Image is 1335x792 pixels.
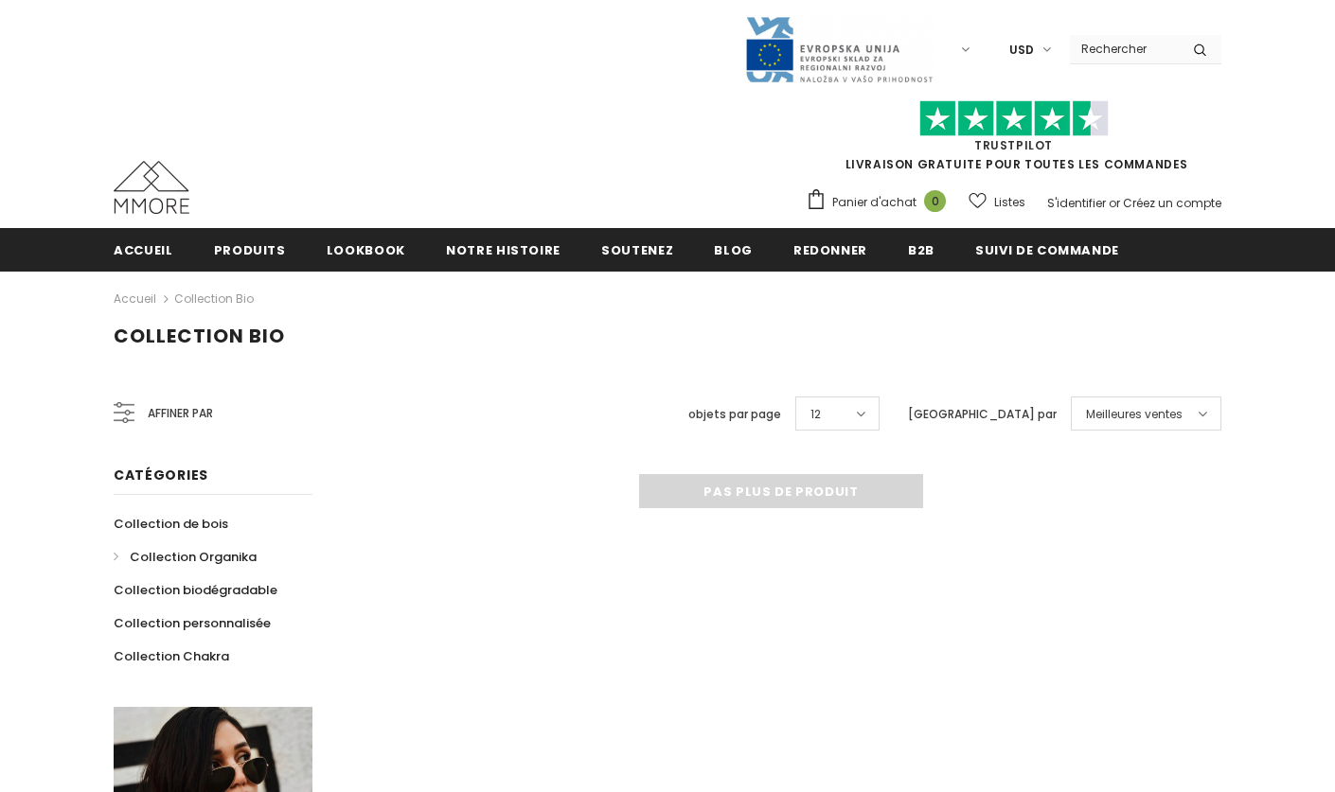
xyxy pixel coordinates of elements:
[446,228,561,271] a: Notre histoire
[1086,405,1183,424] span: Meilleures ventes
[601,228,673,271] a: soutenez
[446,241,561,259] span: Notre histoire
[1009,41,1034,60] span: USD
[924,190,946,212] span: 0
[908,405,1057,424] label: [GEOGRAPHIC_DATA] par
[114,288,156,310] a: Accueil
[969,185,1025,219] a: Listes
[832,193,917,212] span: Panier d'achat
[744,15,934,84] img: Javni Razpis
[744,41,934,57] a: Javni Razpis
[975,228,1119,271] a: Suivi de commande
[214,241,286,259] span: Produits
[810,405,821,424] span: 12
[688,405,781,424] label: objets par page
[114,614,271,632] span: Collection personnalisée
[114,540,257,573] a: Collection Organika
[806,109,1221,172] span: LIVRAISON GRATUITE POUR TOUTES LES COMMANDES
[114,507,228,540] a: Collection de bois
[919,100,1109,137] img: Faites confiance aux étoiles pilotes
[114,581,277,599] span: Collection biodégradable
[1047,195,1106,211] a: S'identifier
[327,228,405,271] a: Lookbook
[148,403,213,424] span: Affiner par
[114,640,229,673] a: Collection Chakra
[793,228,867,271] a: Redonner
[994,193,1025,212] span: Listes
[975,241,1119,259] span: Suivi de commande
[174,290,254,307] a: Collection Bio
[806,188,955,217] a: Panier d'achat 0
[1070,35,1179,62] input: Search Site
[114,241,173,259] span: Accueil
[714,228,753,271] a: Blog
[714,241,753,259] span: Blog
[114,607,271,640] a: Collection personnalisée
[327,241,405,259] span: Lookbook
[601,241,673,259] span: soutenez
[1109,195,1120,211] span: or
[114,466,208,484] span: Catégories
[130,548,257,566] span: Collection Organika
[114,647,229,665] span: Collection Chakra
[114,161,189,214] img: Cas MMORE
[114,573,277,607] a: Collection biodégradable
[114,515,228,533] span: Collection de bois
[214,228,286,271] a: Produits
[908,241,934,259] span: B2B
[1123,195,1221,211] a: Créez un compte
[114,228,173,271] a: Accueil
[908,228,934,271] a: B2B
[793,241,867,259] span: Redonner
[974,137,1053,153] a: TrustPilot
[114,323,285,349] span: Collection Bio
